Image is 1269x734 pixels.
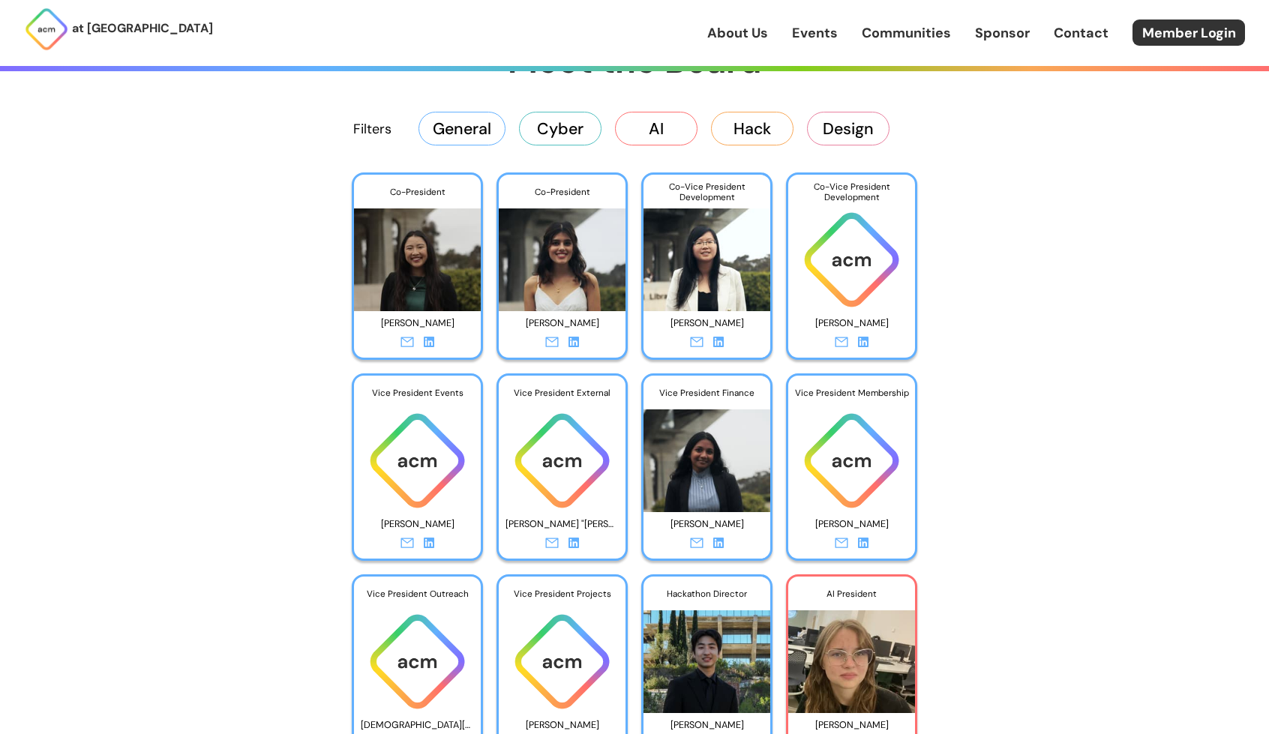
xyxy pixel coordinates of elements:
[354,175,481,209] div: Co-President
[788,376,915,410] div: Vice President Membership
[643,196,770,311] img: Photo of Angela Hu
[361,312,474,335] p: [PERSON_NAME]
[615,112,697,145] button: AI
[711,112,793,145] button: Hack
[643,376,770,410] div: Vice President Finance
[862,23,951,43] a: Communities
[499,577,625,611] div: Vice President Projects
[643,397,770,512] img: Photo of Shreya Nagunuri
[354,376,481,410] div: Vice President Events
[795,513,908,536] p: [PERSON_NAME]
[1054,23,1108,43] a: Contact
[499,376,625,410] div: Vice President External
[795,312,908,335] p: [PERSON_NAME]
[788,598,915,713] img: Photo of Anya Chernova
[643,598,770,713] img: Photo of Andrew Zheng
[499,409,625,512] img: ACM logo
[354,610,481,713] img: ACM logo
[1132,19,1245,46] a: Member Login
[788,409,915,512] img: ACM logo
[650,513,763,536] p: [PERSON_NAME]
[499,175,625,209] div: Co-President
[505,312,619,335] p: [PERSON_NAME]
[707,23,768,43] a: About Us
[499,196,625,311] img: Photo of Osheen Tikku
[354,577,481,611] div: Vice President Outreach
[519,112,601,145] button: Cyber
[650,312,763,335] p: [PERSON_NAME]
[807,112,889,145] button: Design
[788,208,915,311] img: ACM logo
[505,513,619,536] p: [PERSON_NAME] "[PERSON_NAME]" [PERSON_NAME]
[354,196,481,311] img: Photo of Murou Wang
[975,23,1030,43] a: Sponsor
[24,7,69,52] img: ACM Logo
[361,513,474,536] p: [PERSON_NAME]
[792,23,838,43] a: Events
[788,577,915,611] div: AI President
[24,7,213,52] a: at [GEOGRAPHIC_DATA]
[788,175,915,209] div: Co-Vice President Development
[353,119,391,139] p: Filters
[499,610,625,713] img: ACM logo
[72,19,213,38] p: at [GEOGRAPHIC_DATA]
[643,175,770,209] div: Co-Vice President Development
[418,112,505,145] button: General
[354,409,481,512] img: ACM logo
[643,577,770,611] div: Hackathon Director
